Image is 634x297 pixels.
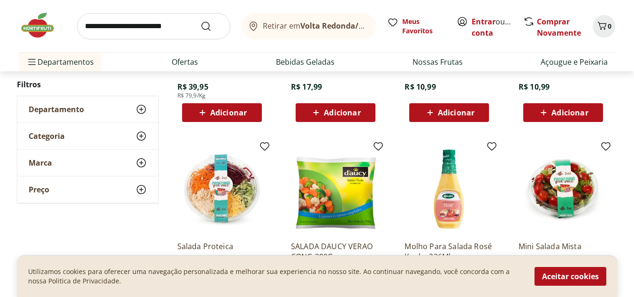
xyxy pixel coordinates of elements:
[472,16,496,27] a: Entrar
[402,17,445,36] span: Meus Favoritos
[438,109,474,116] span: Adicionar
[177,241,267,262] a: Salada Proteica
[296,103,375,122] button: Adicionar
[291,241,380,262] a: SALADA DAUCY VERAO CONG 300G
[29,131,65,141] span: Categoria
[291,82,322,92] span: R$ 17,99
[541,56,608,68] a: Açougue e Peixaria
[276,56,335,68] a: Bebidas Geladas
[242,13,376,39] button: Retirar emVolta Redonda/[GEOGRAPHIC_DATA]
[29,105,84,114] span: Departamento
[177,92,206,99] span: R$ 79,9/Kg
[519,241,608,262] a: Mini Salada Mista
[387,17,445,36] a: Meus Favoritos
[17,123,158,149] button: Categoria
[177,82,208,92] span: R$ 39,95
[593,15,615,38] button: Carrinho
[535,267,606,286] button: Aceitar cookies
[26,51,38,73] button: Menu
[324,109,360,116] span: Adicionar
[519,145,608,234] img: Mini Salada Mista
[77,13,230,39] input: search
[300,21,436,31] b: Volta Redonda/[GEOGRAPHIC_DATA]
[472,16,523,38] a: Criar conta
[172,56,198,68] a: Ofertas
[182,103,262,122] button: Adicionar
[405,145,494,234] img: Molho Para Salada Rosé Kenko 236Ml
[523,103,603,122] button: Adicionar
[519,82,550,92] span: R$ 10,99
[26,51,94,73] span: Departamentos
[29,185,49,194] span: Preço
[177,145,267,234] img: Salada Proteica
[551,109,588,116] span: Adicionar
[472,16,513,38] span: ou
[409,103,489,122] button: Adicionar
[29,158,52,168] span: Marca
[17,176,158,203] button: Preço
[17,75,159,94] h2: Filtros
[608,22,611,30] span: 0
[200,21,223,32] button: Submit Search
[17,96,158,122] button: Departamento
[28,267,523,286] p: Utilizamos cookies para oferecer uma navegação personalizada e melhorar sua experiencia no nosso ...
[405,82,435,92] span: R$ 10,99
[19,11,66,39] img: Hortifruti
[263,22,367,30] span: Retirar em
[412,56,463,68] a: Nossas Frutas
[210,109,247,116] span: Adicionar
[405,241,494,262] a: Molho Para Salada Rosé Kenko 236Ml
[537,16,581,38] a: Comprar Novamente
[291,145,380,234] img: SALADA DAUCY VERAO CONG 300G
[17,150,158,176] button: Marca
